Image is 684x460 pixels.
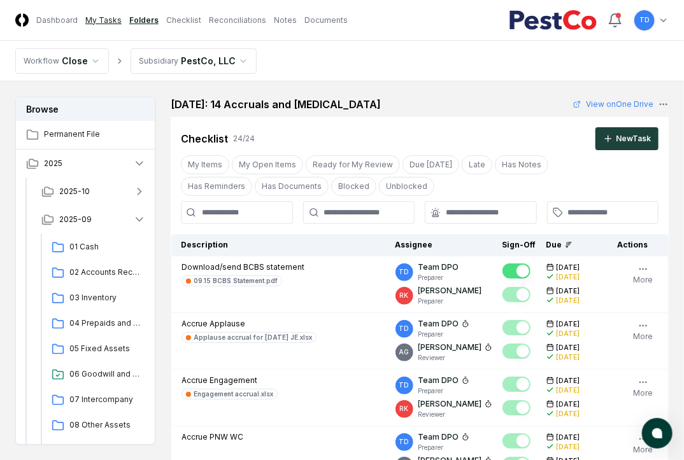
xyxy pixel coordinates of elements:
[59,186,90,197] span: 2025-10
[631,261,655,288] button: More
[232,155,303,174] button: My Open Items
[182,318,317,330] p: Accrue Applause
[557,352,580,362] div: [DATE]
[44,158,62,169] span: 2025
[399,347,410,357] span: AG
[418,410,492,419] p: Reviewer
[46,261,146,284] a: 02 Accounts Receivable
[59,214,92,225] span: 2025-09
[502,263,531,279] button: Mark complete
[502,344,531,359] button: Mark complete
[400,291,409,300] span: RK
[418,296,482,306] p: Preparer
[557,272,580,282] div: [DATE]
[36,15,78,26] a: Dashboard
[502,400,531,415] button: Mark complete
[181,177,252,196] button: Has Reminders
[399,380,410,390] span: TD
[46,287,146,310] a: 03 Inventory
[171,234,390,256] th: Description
[633,9,656,32] button: TD
[418,318,459,330] p: Team DPO
[418,353,492,363] p: Reviewer
[24,55,59,67] div: Workflow
[16,121,156,149] a: Permanent File
[497,234,541,256] th: Sign-Off
[69,317,141,329] span: 04 Prepaids and OCA
[209,15,266,26] a: Reconciliations
[194,276,278,286] div: 09.15 BCBS Statement.pdf
[85,15,122,26] a: My Tasks
[390,234,497,256] th: Assignee
[502,377,531,392] button: Mark complete
[557,263,580,272] span: [DATE]
[69,267,141,278] span: 02 Accounts Receivable
[31,206,156,233] button: 2025-09
[69,292,141,303] span: 03 Inventory
[46,236,146,259] a: 01 Cash
[399,324,410,333] span: TD
[171,97,381,112] h2: [DATE]: 14 Accruals and [MEDICAL_DATA]
[418,261,459,273] p: Team DPO
[194,389,273,399] div: Engagement accrual.xlsx
[418,285,482,296] p: [PERSON_NAME]
[379,177,434,196] button: Unblocked
[129,15,159,26] a: Folders
[182,275,282,286] a: 09.15 BCBS Statement.pdf
[557,442,580,452] div: [DATE]
[608,239,659,251] div: Actions
[182,389,278,400] a: Engagement accrual.xlsx
[631,431,655,458] button: More
[233,133,255,144] div: 24 / 24
[557,386,580,395] div: [DATE]
[304,15,348,26] a: Documents
[274,15,297,26] a: Notes
[557,376,580,386] span: [DATE]
[418,431,459,443] p: Team DPO
[69,394,141,405] span: 07 Intercompany
[546,239,597,251] div: Due
[557,433,580,442] span: [DATE]
[557,343,580,352] span: [DATE]
[418,386,469,396] p: Preparer
[495,155,548,174] button: Has Notes
[46,338,146,361] a: 05 Fixed Assets
[557,409,580,419] div: [DATE]
[194,333,312,342] div: Applause accrual for [DATE] JE.xlsx
[573,99,653,110] a: View onOne Drive
[631,318,655,345] button: More
[557,329,580,338] div: [DATE]
[462,155,492,174] button: Late
[181,155,229,174] button: My Items
[509,10,597,31] img: PestCo logo
[418,398,482,410] p: [PERSON_NAME]
[502,320,531,335] button: Mark complete
[69,343,141,354] span: 05 Fixed Assets
[502,287,531,302] button: Mark complete
[418,342,482,353] p: [PERSON_NAME]
[181,131,228,146] div: Checklist
[15,48,257,74] nav: breadcrumb
[46,363,146,386] a: 06 Goodwill and Intangibles
[418,375,459,386] p: Team DPO
[182,431,243,443] p: Accrue PNW WC
[557,286,580,296] span: [DATE]
[403,155,459,174] button: Due Today
[46,389,146,412] a: 07 Intercompany
[418,443,469,452] p: Preparer
[16,97,155,121] h3: Browse
[44,129,146,140] span: Permanent File
[255,177,329,196] button: Has Documents
[557,296,580,305] div: [DATE]
[399,437,410,447] span: TD
[69,368,141,380] span: 06 Goodwill and Intangibles
[639,15,650,25] span: TD
[46,414,146,437] a: 08 Other Assets
[69,241,141,253] span: 01 Cash
[631,375,655,401] button: More
[182,375,278,386] p: Accrue Engagement
[642,418,673,449] button: atlas-launcher
[139,55,178,67] div: Subsidiary
[15,13,29,27] img: Logo
[166,15,201,26] a: Checklist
